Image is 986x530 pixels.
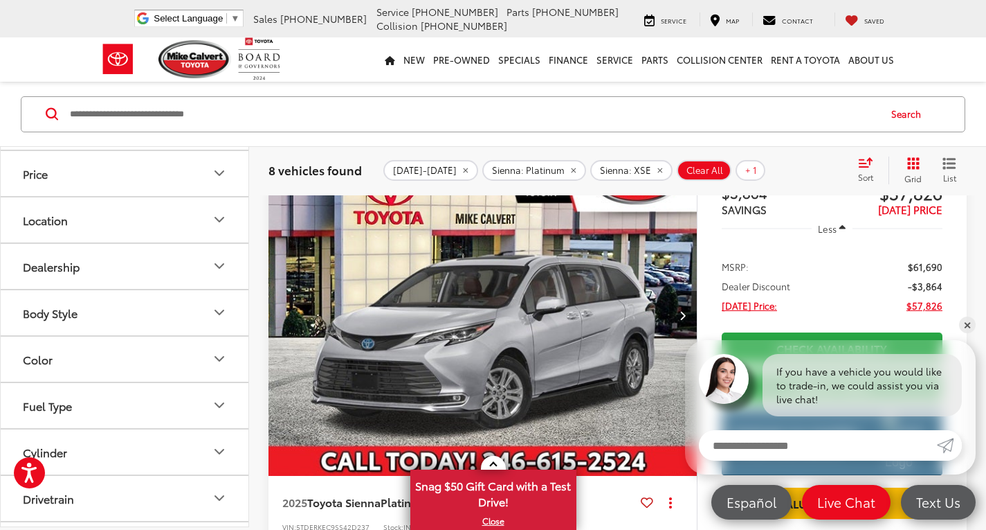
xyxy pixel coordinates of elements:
[268,154,698,477] a: 2025 Toyota Sienna Platinum 7 Passenger2025 Toyota Sienna Platinum 7 Passenger2025 Toyota Sienna ...
[154,13,239,24] a: Select Language​
[722,202,767,217] span: SAVINGS
[211,258,228,274] div: Dealership
[268,154,698,477] div: 2025 Toyota Sienna Platinum 7 Passenger 0
[908,279,942,293] span: -$3,864
[858,171,873,183] span: Sort
[494,37,545,82] a: Specials
[282,495,635,510] a: 2025Toyota SiennaPlatinum 7 Passenger
[1,429,250,474] button: CylinderCylinder
[23,213,68,226] div: Location
[376,5,409,19] span: Service
[482,159,586,180] button: remove Sienna: Platinum
[834,12,895,26] a: My Saved Vehicles
[686,164,723,175] span: Clear All
[937,430,962,461] a: Submit
[782,16,813,25] span: Contact
[818,222,837,235] span: Less
[23,259,80,272] div: Dealership
[812,216,853,241] button: Less
[399,37,429,82] a: New
[383,159,478,180] button: remove 2025-2026
[1,150,250,195] button: PricePrice
[253,12,277,26] span: Sales
[421,19,507,33] span: [PHONE_NUMBER]
[669,291,697,339] button: Next image
[92,37,144,82] img: Toyota
[1,336,250,381] button: ColorColor
[211,165,228,182] div: Price
[211,443,228,460] div: Cylinder
[69,97,878,130] input: Search by Make, Model, or Keyword
[752,12,823,26] a: Contact
[211,397,228,414] div: Fuel Type
[280,12,367,26] span: [PHONE_NUMBER]
[1,290,250,335] button: Body StyleBody Style
[1,243,250,288] button: DealershipDealership
[906,299,942,312] span: $57,826
[711,485,792,520] a: Español
[381,37,399,82] a: Home
[1,382,250,427] button: Fuel TypeFuel Type
[661,16,686,25] span: Service
[908,260,942,274] span: $61,690
[901,485,976,520] a: Text Us
[23,306,77,319] div: Body Style
[412,5,498,19] span: [PHONE_NUMBER]
[932,156,967,184] button: List View
[904,172,922,184] span: Grid
[659,490,683,514] button: Actions
[23,166,48,179] div: Price
[844,37,898,82] a: About Us
[699,430,937,461] input: Enter your message
[506,5,529,19] span: Parts
[1,475,250,520] button: DrivetrainDrivetrain
[23,398,72,412] div: Fuel Type
[282,494,307,510] span: 2025
[307,494,381,510] span: Toyota Sienna
[909,493,967,511] span: Text Us
[888,156,932,184] button: Grid View
[211,490,228,506] div: Drivetrain
[158,40,232,78] img: Mike Calvert Toyota
[532,5,619,19] span: [PHONE_NUMBER]
[23,445,67,458] div: Cylinder
[211,211,228,228] div: Location
[590,159,673,180] button: remove Sienna: XSE
[376,19,418,33] span: Collision
[722,279,790,293] span: Dealer Discount
[23,352,53,365] div: Color
[864,16,884,25] span: Saved
[767,37,844,82] a: Rent a Toyota
[154,13,223,24] span: Select Language
[393,164,457,175] span: [DATE]-[DATE]
[429,37,494,82] a: Pre-Owned
[669,497,672,508] span: dropdown dots
[878,202,942,217] span: [DATE] PRICE
[851,156,888,184] button: Select sort value
[230,13,239,24] span: ▼
[600,164,651,175] span: Sienna: XSE
[736,159,765,180] button: + 1
[802,485,891,520] a: Live Chat
[268,161,362,177] span: 8 vehicles found
[637,37,673,82] a: Parts
[211,304,228,321] div: Body Style
[722,260,749,274] span: MSRP:
[699,354,749,404] img: Agent profile photo
[942,171,956,183] span: List
[878,96,941,131] button: Search
[726,16,739,25] span: Map
[720,493,783,511] span: Español
[545,37,592,82] a: Finance
[722,333,942,364] a: Check Availability
[23,491,74,504] div: Drivetrain
[745,164,757,175] span: + 1
[592,37,637,82] a: Service
[412,471,575,513] span: Snag $50 Gift Card with a Test Drive!
[700,12,749,26] a: Map
[268,154,698,477] img: 2025 Toyota Sienna Platinum 7 Passenger
[226,13,227,24] span: ​
[673,37,767,82] a: Collision Center
[211,351,228,367] div: Color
